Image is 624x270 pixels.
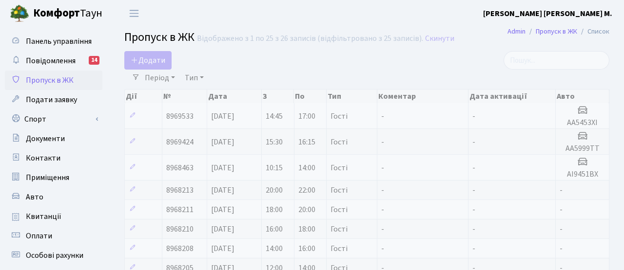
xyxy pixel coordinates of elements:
[266,162,283,173] span: 10:15
[124,51,172,70] a: Додати
[5,226,102,246] a: Оплати
[166,162,194,173] span: 8968463
[472,204,475,215] span: -
[181,70,208,86] a: Тип
[26,172,69,183] span: Приміщення
[26,231,52,241] span: Оплати
[560,118,605,127] h5: АА5453ХІ
[560,204,563,215] span: -
[472,224,475,234] span: -
[26,94,77,105] span: Подати заявку
[26,211,61,222] span: Квитанції
[377,90,468,103] th: Коментар
[162,90,207,103] th: №
[472,137,475,147] span: -
[536,26,577,36] a: Пропуск в ЖК
[211,204,234,215] span: [DATE]
[468,90,556,103] th: Дата активації
[262,90,294,103] th: З
[125,90,162,103] th: Дії
[26,75,74,86] span: Пропуск в ЖК
[331,186,348,194] span: Гості
[211,243,234,254] span: [DATE]
[298,243,315,254] span: 16:00
[266,243,283,254] span: 14:00
[472,243,475,254] span: -
[5,148,102,168] a: Контакти
[298,185,315,196] span: 22:00
[26,153,60,163] span: Контакти
[381,137,384,147] span: -
[5,32,102,51] a: Панель управління
[5,90,102,109] a: Подати заявку
[472,185,475,196] span: -
[197,34,423,43] div: Відображено з 1 по 25 з 26 записів (відфільтровано з 25 записів).
[504,51,609,70] input: Пошук...
[10,4,29,23] img: logo.png
[560,243,563,254] span: -
[560,224,563,234] span: -
[577,26,609,37] li: Список
[5,71,102,90] a: Пропуск в ЖК
[560,170,605,179] h5: АІ9451ВХ
[560,144,605,153] h5: АА5999ТТ
[560,185,563,196] span: -
[211,185,234,196] span: [DATE]
[381,224,384,234] span: -
[131,55,165,66] span: Додати
[425,34,454,43] a: Скинути
[26,133,65,144] span: Документи
[483,8,612,19] a: [PERSON_NAME] [PERSON_NAME] М.
[166,204,194,215] span: 8968211
[298,162,315,173] span: 14:00
[266,111,283,122] span: 14:45
[211,162,234,173] span: [DATE]
[472,111,475,122] span: -
[381,111,384,122] span: -
[298,204,315,215] span: 20:00
[166,224,194,234] span: 8968210
[556,90,609,103] th: Авто
[381,185,384,196] span: -
[26,36,92,47] span: Панель управління
[5,187,102,207] a: Авто
[266,137,283,147] span: 15:30
[26,55,76,66] span: Повідомлення
[294,90,327,103] th: По
[493,21,624,42] nav: breadcrumb
[26,250,83,261] span: Особові рахунки
[89,56,99,65] div: 14
[381,204,384,215] span: -
[166,185,194,196] span: 8968213
[211,137,234,147] span: [DATE]
[33,5,102,22] span: Таун
[298,224,315,234] span: 18:00
[141,70,179,86] a: Період
[331,164,348,172] span: Гості
[5,51,102,71] a: Повідомлення14
[26,192,43,202] span: Авто
[331,245,348,252] span: Гості
[266,224,283,234] span: 16:00
[166,137,194,147] span: 8969424
[381,162,384,173] span: -
[124,29,195,46] span: Пропуск в ЖК
[472,162,475,173] span: -
[5,168,102,187] a: Приміщення
[331,138,348,146] span: Гості
[266,204,283,215] span: 18:00
[33,5,80,21] b: Комфорт
[298,137,315,147] span: 16:15
[331,225,348,233] span: Гості
[207,90,262,103] th: Дата
[331,206,348,214] span: Гості
[507,26,526,36] a: Admin
[298,111,315,122] span: 17:00
[122,5,146,21] button: Переключити навігацію
[5,246,102,265] a: Особові рахунки
[166,243,194,254] span: 8968208
[211,224,234,234] span: [DATE]
[166,111,194,122] span: 8969533
[381,243,384,254] span: -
